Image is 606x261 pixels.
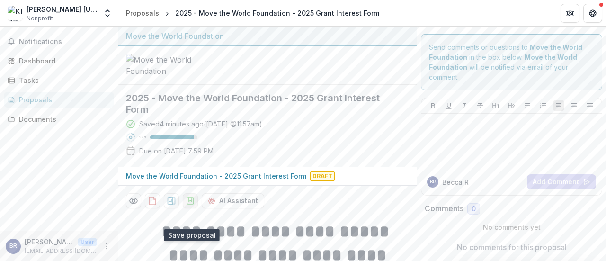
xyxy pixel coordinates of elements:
span: Nonprofit [27,14,53,23]
p: No comments for this proposal [457,242,567,253]
h2: Comments [425,204,463,213]
span: 0 [472,205,476,213]
img: KIPP Massachusetts - Lynn [8,6,23,21]
a: Proposals [122,6,163,20]
p: User [78,238,97,246]
button: Partners [561,4,579,23]
button: Align Center [569,100,580,111]
button: Get Help [583,4,602,23]
div: [PERSON_NAME] [US_STATE] - [GEOGRAPHIC_DATA] [27,4,97,14]
p: 92 % [139,134,146,141]
div: 2025 - Move the World Foundation - 2025 Grant Interest Form [175,8,379,18]
div: Send comments or questions to in the box below. will be notified via email of your comment. [421,34,602,90]
img: Move the World Foundation [126,54,221,77]
div: Tasks [19,75,107,85]
button: Bold [428,100,439,111]
button: Open entity switcher [101,4,114,23]
button: Heading 1 [490,100,501,111]
button: Heading 2 [506,100,517,111]
button: Notifications [4,34,114,49]
button: Italicize [459,100,470,111]
div: Proposals [126,8,159,18]
button: Strike [474,100,486,111]
a: Proposals [4,92,114,108]
button: Underline [443,100,454,111]
button: More [101,241,112,252]
p: Move the World Foundation - 2025 Grant Interest Form [126,171,306,181]
a: Tasks [4,72,114,88]
div: Move the World Foundation [126,30,409,42]
div: Saved 4 minutes ago ( [DATE] @ 11:57am ) [139,119,262,129]
div: Dashboard [19,56,107,66]
button: Align Left [553,100,564,111]
h2: 2025 - Move the World Foundation - 2025 Grant Interest Form [126,92,394,115]
div: Documents [19,114,107,124]
button: AI Assistant [202,193,264,208]
div: Becca Root [430,180,436,184]
button: Add Comment [527,174,596,189]
button: Ordered List [537,100,549,111]
button: Align Right [584,100,596,111]
div: Proposals [19,95,107,105]
a: Documents [4,111,114,127]
p: Becca R [442,177,469,187]
button: download-proposal [145,193,160,208]
div: Becca Root [9,243,17,249]
p: [PERSON_NAME] [25,237,74,247]
nav: breadcrumb [122,6,383,20]
span: Draft [310,171,335,181]
button: download-proposal [183,193,198,208]
p: [EMAIL_ADDRESS][DOMAIN_NAME] [25,247,97,255]
a: Dashboard [4,53,114,69]
p: Due on [DATE] 7:59 PM [139,146,214,156]
p: No comments yet [425,222,598,232]
button: Bullet List [522,100,533,111]
span: Notifications [19,38,110,46]
button: download-proposal [164,193,179,208]
button: Preview f09f4b05-eff3-467e-90a2-1b66f2199ee7-0.pdf [126,193,141,208]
